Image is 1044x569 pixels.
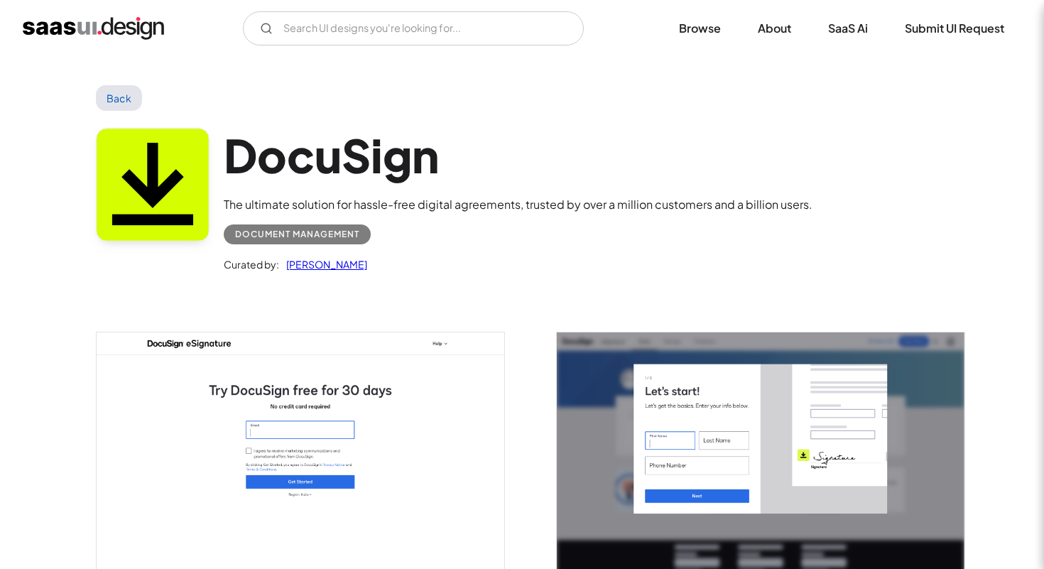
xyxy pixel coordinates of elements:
input: Search UI designs you're looking for... [243,11,584,45]
div: Document Management [235,226,359,243]
a: Back [96,85,142,111]
div: Curated by: [224,256,279,273]
form: Email Form [243,11,584,45]
a: About [741,13,808,44]
h1: DocuSign [224,128,812,183]
a: Browse [662,13,738,44]
div: The ultimate solution for hassle-free digital agreements, trusted by over a million customers and... [224,196,812,213]
a: Submit UI Request [888,13,1021,44]
a: [PERSON_NAME] [279,256,367,273]
a: home [23,17,164,40]
a: SaaS Ai [811,13,885,44]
